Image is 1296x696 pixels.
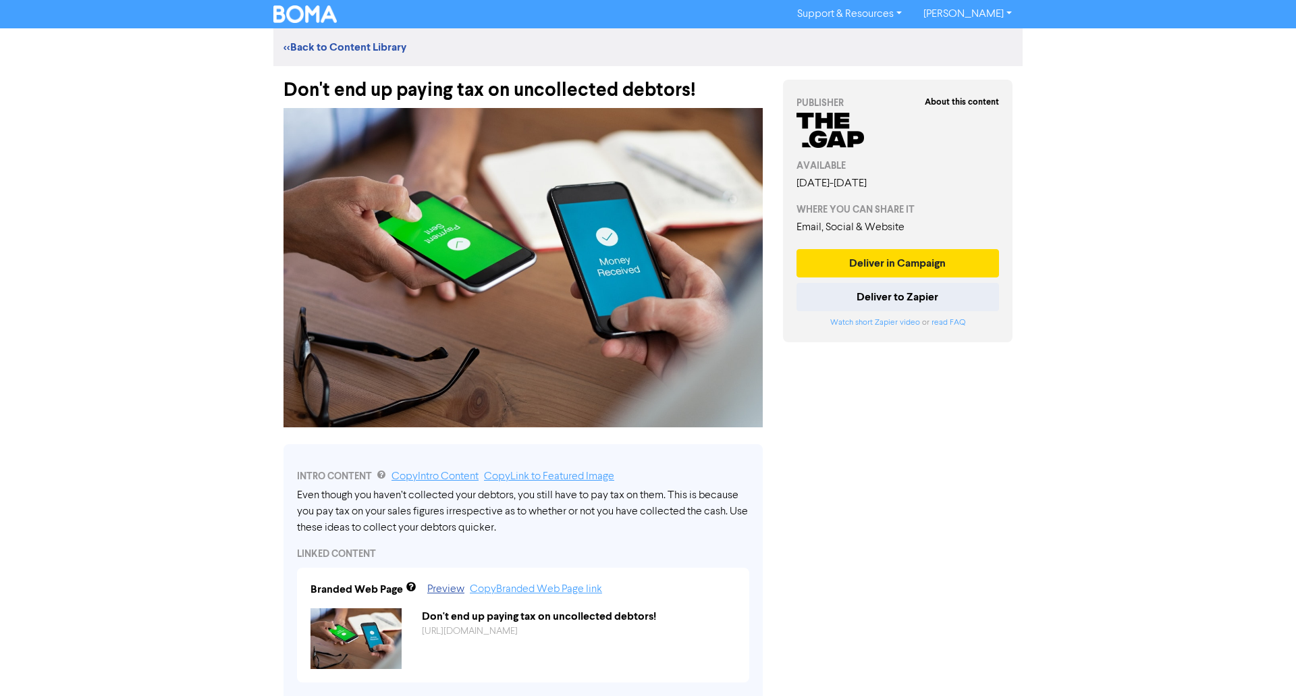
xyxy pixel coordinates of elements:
[932,319,965,327] a: read FAQ
[796,249,999,277] button: Deliver in Campaign
[796,317,999,329] div: or
[422,626,518,636] a: [URL][DOMAIN_NAME]
[297,469,749,485] div: INTRO CONTENT
[412,608,746,624] div: Don't end up paying tax on uncollected debtors!
[925,97,999,107] strong: About this content
[830,319,920,327] a: Watch short Zapier video
[283,41,406,54] a: <<Back to Content Library
[796,283,999,311] button: Deliver to Zapier
[796,96,999,110] div: PUBLISHER
[297,547,749,561] div: LINKED CONTENT
[273,5,337,23] img: BOMA Logo
[796,219,999,236] div: Email, Social & Website
[796,203,999,217] div: WHERE YOU CAN SHARE IT
[913,3,1023,25] a: [PERSON_NAME]
[283,66,763,101] div: Don't end up paying tax on uncollected debtors!
[310,581,403,597] div: Branded Web Page
[796,176,999,192] div: [DATE] - [DATE]
[412,624,746,639] div: https://public2.bomamarketing.com/cp/3zxnSaBLVMASB3ocax4tRO?sa=K6A0IoFw
[796,159,999,173] div: AVAILABLE
[297,487,749,536] div: Even though you haven’t collected your debtors, you still have to pay tax on them. This is becaus...
[1228,631,1296,696] iframe: Chat Widget
[470,584,602,595] a: Copy Branded Web Page link
[786,3,913,25] a: Support & Resources
[391,471,479,482] a: Copy Intro Content
[427,584,464,595] a: Preview
[484,471,614,482] a: Copy Link to Featured Image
